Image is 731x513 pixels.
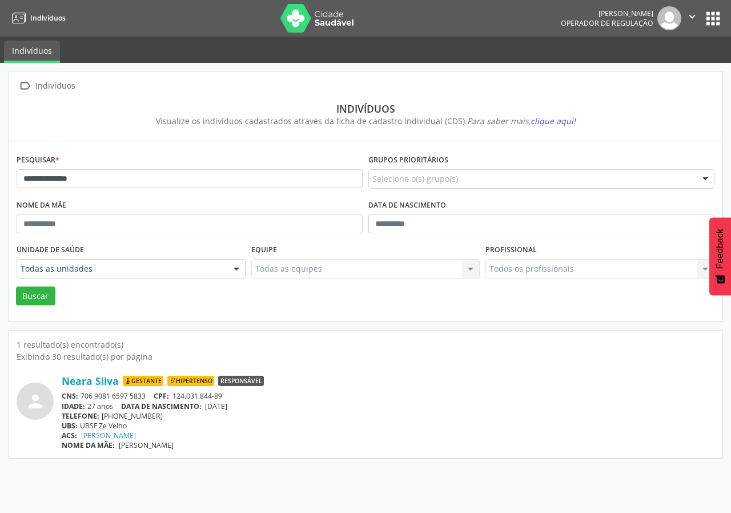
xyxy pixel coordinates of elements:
div: 27 anos [62,401,714,411]
a: Indivíduos [8,9,66,27]
span: [PERSON_NAME] [119,440,174,450]
label: Equipe [251,241,277,259]
div: [PHONE_NUMBER] [62,411,714,421]
span: Responsável [218,376,264,386]
div: 706 9081 6597 5833 [62,391,714,401]
div: Indivíduos [33,78,77,94]
a: [PERSON_NAME] [81,431,136,440]
span: Indivíduos [30,13,66,23]
span: Feedback [715,229,725,269]
span: CNS: [62,391,78,401]
span: UBS: [62,421,78,431]
span: [DATE] [205,401,227,411]
span: TELEFONE: [62,411,99,421]
a:  Indivíduos [17,78,77,94]
span: Operador de regulação [561,18,653,28]
a: Indivíduos [4,41,60,63]
label: Data de nascimento [368,197,446,214]
div: UBSF Ze Velho [62,421,714,431]
span: Selecione o(s) grupo(s) [372,173,458,185]
label: Nome da mãe [17,197,66,214]
label: Profissional [485,241,537,259]
span: IDADE: [62,401,85,411]
button: Feedback - Mostrar pesquisa [709,217,731,295]
i: Para saber mais, [467,116,576,126]
span: 124.031.844-89 [172,391,222,401]
i: person [25,391,46,412]
a: Neara Silva [62,375,119,387]
div: 1 resultado(s) encontrado(s) [17,339,714,351]
span: Todas as unidades [21,263,222,275]
label: Grupos prioritários [368,152,448,169]
i:  [17,78,33,94]
div: Visualize os indivíduos cadastrados através da ficha de cadastro individual (CDS). [25,115,706,127]
span: CPF: [154,391,169,401]
div: Exibindo 30 resultado(s) por página [17,351,714,363]
div: Indivíduos [25,102,706,115]
span: DATA DE NASCIMENTO: [121,401,202,411]
label: Unidade de saúde [17,241,84,259]
label: Pesquisar [17,152,59,169]
span: ACS: [62,431,77,440]
span: clique aqui! [531,116,576,126]
button:  [681,6,703,30]
div: [PERSON_NAME] [561,9,653,18]
span: Gestante [123,376,163,386]
i:  [686,10,698,23]
span: NOME DA MÃE: [62,440,115,450]
button: Buscar [16,287,55,306]
img: img [657,6,681,30]
span: Hipertenso [167,376,214,386]
button: apps [703,9,723,29]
